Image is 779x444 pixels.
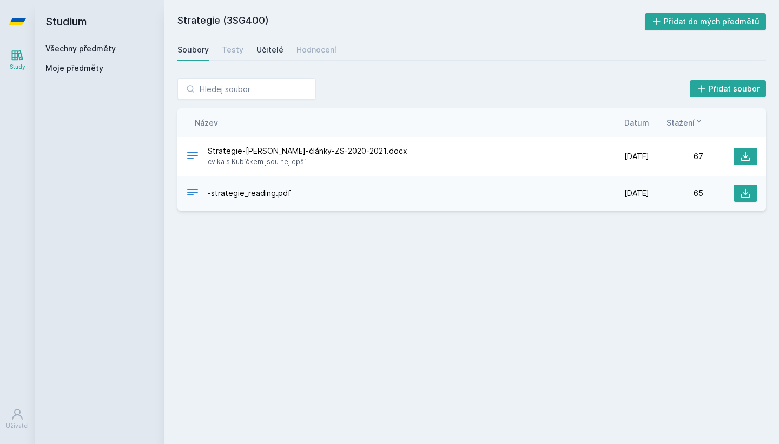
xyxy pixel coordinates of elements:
[256,44,283,55] div: Učitelé
[186,186,199,201] div: PDF
[177,39,209,61] a: Soubory
[2,402,32,435] a: Uživatel
[177,78,316,100] input: Hledej soubor
[296,44,336,55] div: Hodnocení
[6,422,29,430] div: Uživatel
[208,156,407,167] span: cvika s Kubíčkem jsou nejlepší
[256,39,283,61] a: Učitelé
[177,13,645,30] h2: Strategie (3SG400)
[45,63,103,74] span: Moje předměty
[649,151,703,162] div: 67
[208,188,291,199] span: -strategie_reading.pdf
[2,43,32,76] a: Study
[666,117,703,128] button: Stažení
[208,146,407,156] span: Strategie-[PERSON_NAME]-články-ZS-2020-2021.docx
[645,13,767,30] button: Přidat do mých předmětů
[177,44,209,55] div: Soubory
[10,63,25,71] div: Study
[222,39,243,61] a: Testy
[624,188,649,199] span: [DATE]
[195,117,218,128] button: Název
[296,39,336,61] a: Hodnocení
[186,149,199,165] div: DOCX
[690,80,767,97] button: Přidat soubor
[624,117,649,128] button: Datum
[45,44,116,53] a: Všechny předměty
[649,188,703,199] div: 65
[222,44,243,55] div: Testy
[624,151,649,162] span: [DATE]
[666,117,695,128] span: Stažení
